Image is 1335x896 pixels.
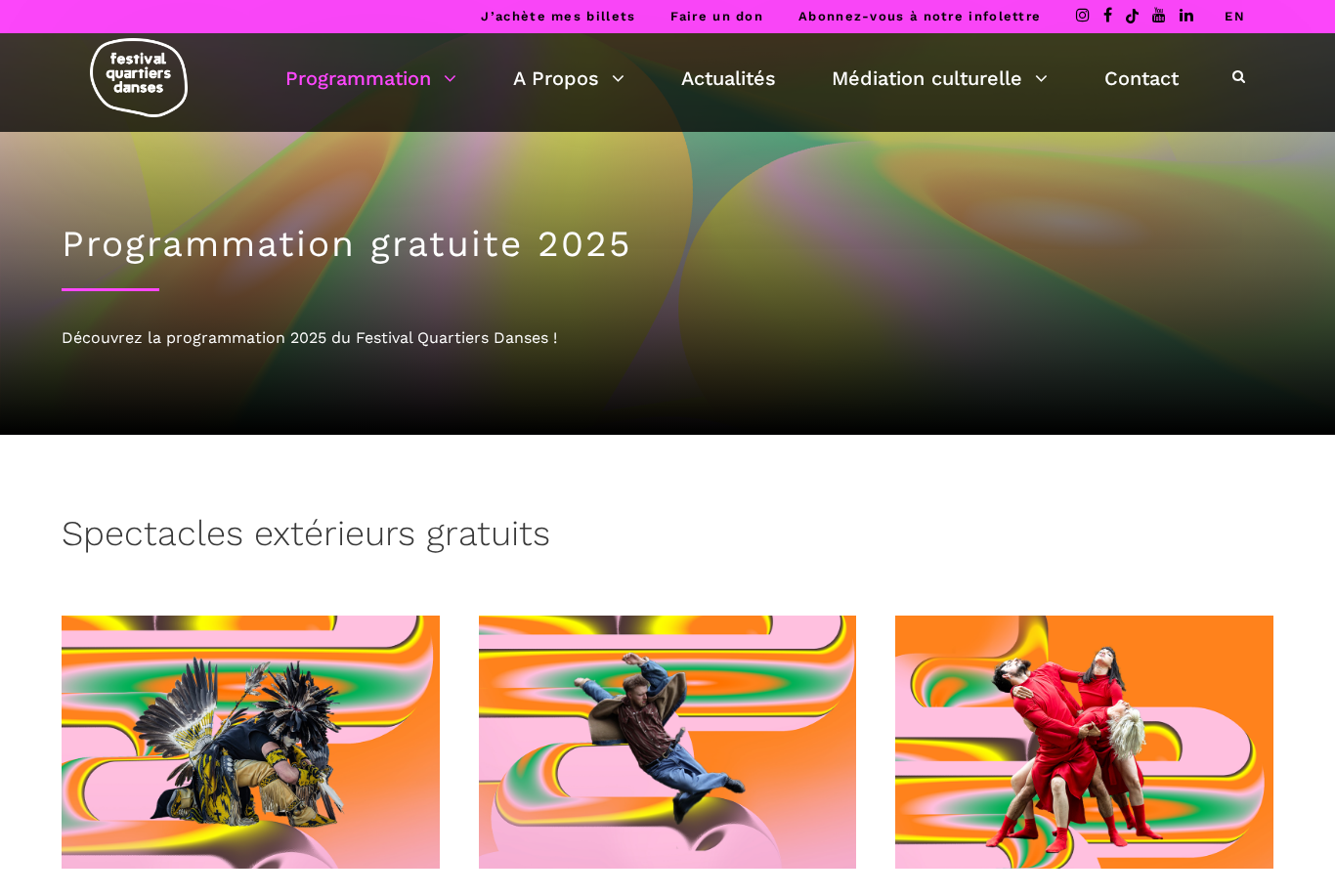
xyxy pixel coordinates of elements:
[670,9,763,23] a: Faire un don
[681,62,776,95] a: Actualités
[62,325,1273,351] div: Découvrez la programmation 2025 du Festival Quartiers Danses !
[1225,9,1245,23] a: EN
[513,62,624,95] a: A Propos
[832,62,1048,95] a: Médiation culturelle
[285,62,456,95] a: Programmation
[481,9,635,23] a: J’achète mes billets
[62,513,550,562] h3: Spectacles extérieurs gratuits
[1104,62,1179,95] a: Contact
[90,38,188,117] img: logo-fqd-med
[62,223,1273,266] h1: Programmation gratuite 2025
[798,9,1041,23] a: Abonnez-vous à notre infolettre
